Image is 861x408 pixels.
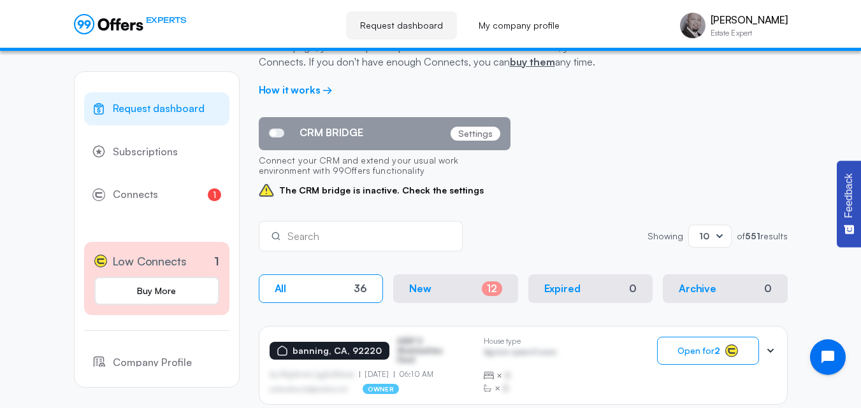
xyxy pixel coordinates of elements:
a: How it works → [259,83,333,96]
p: Settings [451,127,500,141]
p: Expired [544,283,581,295]
div: 12 [482,281,502,296]
span: 10 [699,230,709,241]
span: Subscriptions [113,144,178,160]
div: 0 [764,283,772,295]
p: Agrwsv qwervf oiuns [484,348,557,360]
a: buy them [510,55,555,68]
span: B [505,369,510,382]
p: 06:10 AM [394,370,433,379]
p: banning, CA, 92220 [293,346,382,356]
p: [PERSON_NAME] [711,14,788,26]
a: Request dashboard [84,92,229,125]
span: Low Connects [112,252,187,271]
p: of results [737,232,788,241]
a: My company profile [465,11,574,39]
button: New12 [393,274,518,303]
div: 0 [629,283,637,295]
span: CRM BRIDGE [300,127,363,139]
span: Open for [677,346,720,356]
button: Expired0 [528,274,653,303]
p: New [409,283,431,295]
a: Buy More [94,277,219,305]
button: All36 [259,274,384,303]
div: 36 [354,283,367,295]
a: EXPERTS [74,14,187,34]
a: Company Profile [84,346,229,379]
strong: 2 [714,345,720,356]
span: Request dashboard [113,101,205,117]
span: The CRM bridge is inactive. Check the settings [259,183,510,198]
p: asdfasdfasasfd@asdfasd.asf [270,385,348,393]
span: Connects [113,186,158,203]
p: owner [363,384,399,394]
span: 1 [208,188,221,201]
p: On this page, you can open requests from homeowners. To do this, you need Connects. If you don't ... [259,40,609,69]
strong: 551 [745,230,760,241]
div: × [484,382,557,395]
p: All [275,283,287,295]
p: ASDF S Sfasfdasfdas Dasd [397,337,461,364]
p: Connect your CRM and extend your usual work environment with 99Offers functionality [259,150,510,183]
a: Subscriptions [84,136,229,169]
p: Estate Expert [711,29,788,37]
span: B [503,382,509,395]
p: House type [484,337,557,346]
a: Request dashboard [346,11,457,39]
button: Archive0 [663,274,788,303]
span: EXPERTS [146,14,187,26]
p: by Afgdsrwe Ljgjkdfsbvas [270,370,360,379]
button: Open for2 [657,337,759,365]
p: 1 [214,253,219,270]
p: Archive [679,283,716,295]
img: Joseph Huelskamp [680,13,705,38]
div: × [484,369,557,382]
button: Feedback - Show survey [837,160,861,247]
span: Company Profile [113,355,192,371]
span: Feedback [843,173,855,218]
a: Connects1 [84,178,229,211]
p: [DATE] [359,370,394,379]
p: Showing [648,232,683,241]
